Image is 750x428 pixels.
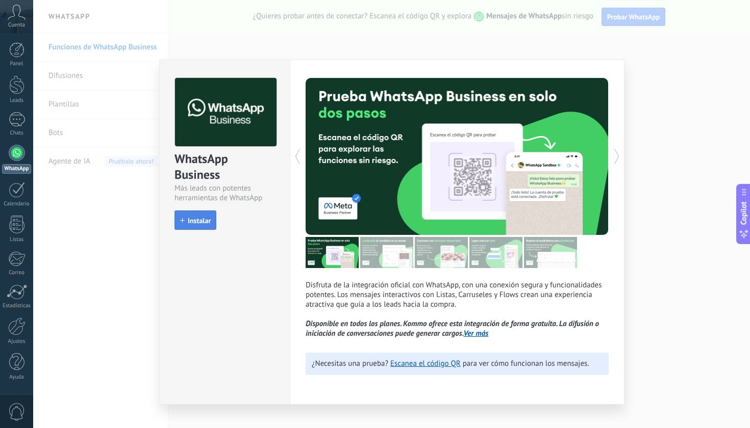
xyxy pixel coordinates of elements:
[2,130,32,137] div: Chats
[188,217,211,224] span: Instalar
[8,22,25,29] span: Cuenta
[415,237,468,268] img: tour_image_1009fe39f4f058b759f0df5a2b7f6f06.png
[2,201,32,207] div: Calendario
[739,202,749,225] span: Copilot
[2,164,31,174] div: WhatsApp
[2,61,32,67] div: Panel
[2,270,32,276] div: Correo
[2,236,32,243] div: Listas
[2,338,32,345] div: Ajustes
[2,374,32,381] div: Ayuda
[390,359,461,368] a: Escanea el código QR
[360,237,413,268] img: tour_image_cc27419dad425b0ae96c2716632553fa.png
[464,329,489,338] a: Ver más
[2,97,32,104] div: Leads
[306,237,359,268] img: tour_image_7a4924cebc22ed9e3259523e50fe4fd6.png
[312,359,388,368] span: ¿Necesitas una prueba?
[306,319,599,338] i: Disponible en todos los planes. Kommo ofrece esta integración de forma gratuita. La difusión o in...
[306,280,609,338] p: Disfruta de la integración oficial con WhatsApp, con una conexión segura y funcionalidades potent...
[469,237,522,268] img: tour_image_62c9952fc9cf984da8d1d2aa2c453724.png
[174,183,275,203] div: Más leads con potentes herramientas de WhatsApp
[524,237,577,268] img: tour_image_cc377002d0016b7ebaeb4dbe65cb2175.png
[174,151,275,183] div: WhatsApp Business
[463,359,589,368] span: para ver cómo funcionan los mensajes.
[174,210,216,230] button: Instalar
[175,78,277,147] img: logo_main.png
[2,303,32,309] div: Estadísticas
